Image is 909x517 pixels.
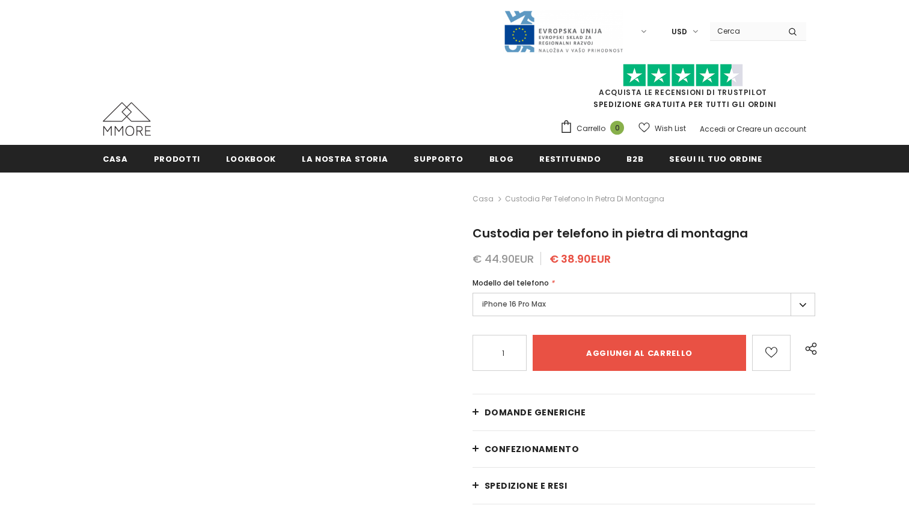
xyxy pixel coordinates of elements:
a: Restituendo [539,145,601,172]
span: 0 [610,121,624,135]
span: Custodia per telefono in pietra di montagna [473,225,748,242]
span: € 44.90EUR [473,251,534,266]
a: Casa [103,145,128,172]
span: CONFEZIONAMENTO [485,443,580,455]
span: Restituendo [539,153,601,165]
span: supporto [414,153,463,165]
span: Modello del telefono [473,278,549,288]
img: Fidati di Pilot Stars [623,64,743,87]
span: Prodotti [154,153,200,165]
label: iPhone 16 Pro Max [473,293,815,316]
span: B2B [626,153,643,165]
a: Accedi [700,124,726,134]
a: Spedizione e resi [473,468,815,504]
a: Carrello 0 [560,120,630,138]
span: Domande generiche [485,406,586,418]
a: B2B [626,145,643,172]
a: Blog [489,145,514,172]
span: La nostra storia [302,153,388,165]
img: Casi MMORE [103,102,151,136]
a: supporto [414,145,463,172]
a: Acquista le recensioni di TrustPilot [599,87,767,97]
a: CONFEZIONAMENTO [473,431,815,467]
span: Casa [103,153,128,165]
a: Casa [473,192,494,206]
a: Prodotti [154,145,200,172]
span: € 38.90EUR [549,251,611,266]
span: SPEDIZIONE GRATUITA PER TUTTI GLI ORDINI [560,69,806,109]
a: Domande generiche [473,394,815,430]
span: Carrello [577,123,605,135]
a: Lookbook [226,145,276,172]
a: Javni Razpis [503,26,623,36]
a: La nostra storia [302,145,388,172]
a: Wish List [638,118,686,139]
a: Creare un account [736,124,806,134]
img: Javni Razpis [503,10,623,54]
input: Search Site [710,22,779,40]
span: Segui il tuo ordine [669,153,762,165]
span: Spedizione e resi [485,480,568,492]
input: Aggiungi al carrello [533,335,746,371]
span: Blog [489,153,514,165]
span: or [727,124,735,134]
span: Custodia per telefono in pietra di montagna [505,192,664,206]
span: USD [672,26,687,38]
span: Lookbook [226,153,276,165]
a: Segui il tuo ordine [669,145,762,172]
span: Wish List [655,123,686,135]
